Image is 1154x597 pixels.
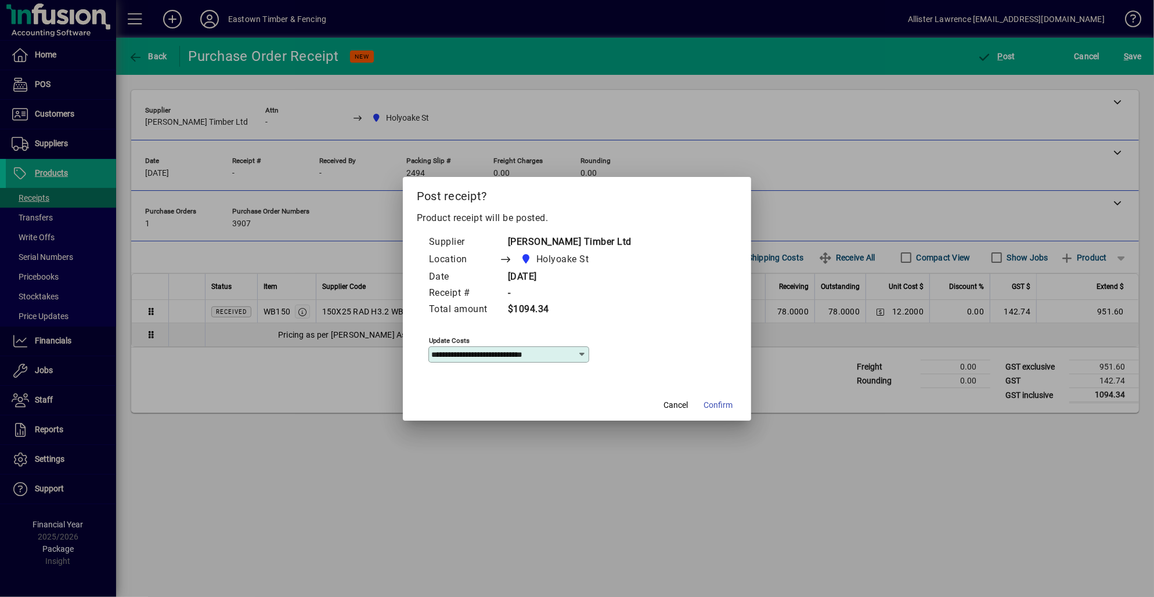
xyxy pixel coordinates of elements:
[499,234,632,251] td: [PERSON_NAME] Timber Ltd
[657,395,694,416] button: Cancel
[704,399,733,411] span: Confirm
[428,302,499,318] td: Total amount
[499,269,632,285] td: [DATE]
[499,285,632,302] td: -
[428,251,499,269] td: Location
[428,269,499,285] td: Date
[536,252,589,266] span: Holyoake St
[428,234,499,251] td: Supplier
[499,302,632,318] td: $1094.34
[428,285,499,302] td: Receipt #
[417,211,737,225] p: Product receipt will be posted.
[699,395,737,416] button: Confirm
[517,251,594,267] span: Holyoake St
[403,177,751,211] h2: Post receipt?
[429,336,470,344] mat-label: Update costs
[663,399,688,411] span: Cancel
